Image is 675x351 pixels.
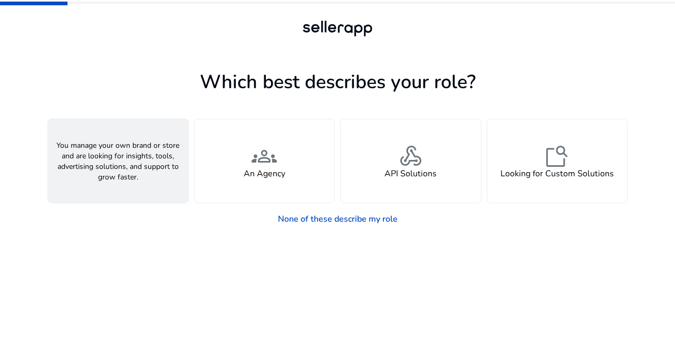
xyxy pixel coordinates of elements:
[244,169,285,179] h4: An Agency
[252,144,277,169] span: groups
[398,144,423,169] span: webhook
[47,71,628,93] h1: Which best describes your role?
[487,119,628,203] button: feature_searchLooking for Custom Solutions
[384,169,437,179] h4: API Solutions
[47,119,189,203] button: You manage your own brand or store and are looking for insights, tools, advertising solutions, an...
[269,208,406,230] a: None of these describe my role
[544,144,570,169] span: feature_search
[500,169,614,179] h4: Looking for Custom Solutions
[340,119,481,203] button: webhookAPI Solutions
[194,119,335,203] button: groupsAn Agency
